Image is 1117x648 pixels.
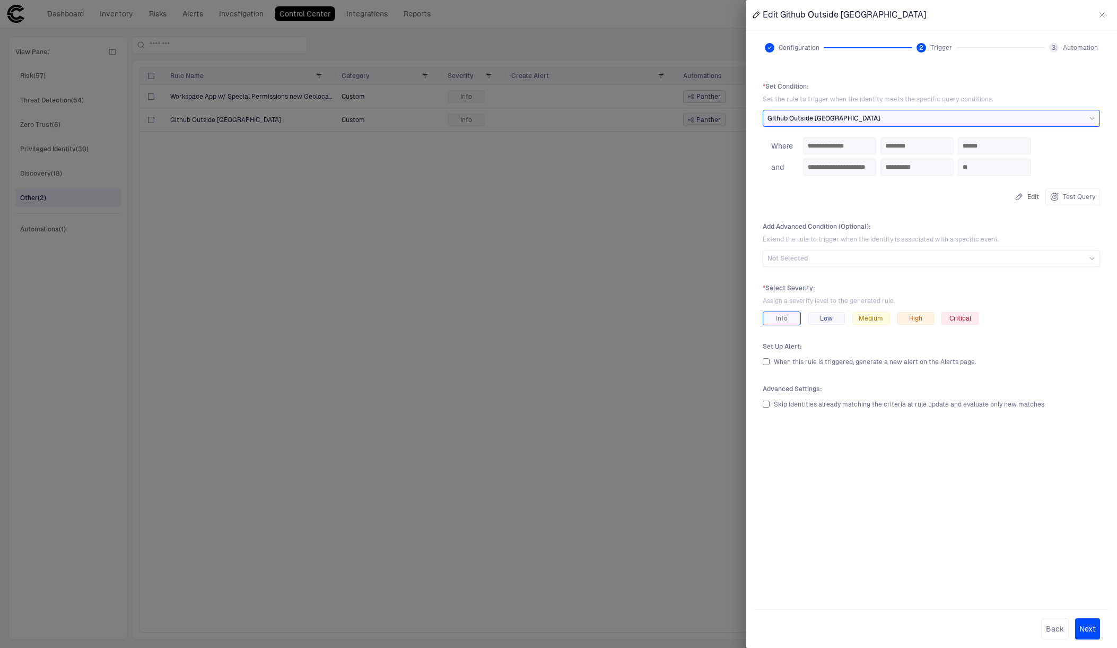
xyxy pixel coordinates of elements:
span: Set Condition : [763,82,1100,91]
span: 3 [1052,44,1056,52]
span: Where [771,142,793,150]
span: Configuration [779,44,819,52]
span: Extend the rule to trigger when the identity is associated with a specific event. [763,235,1100,244]
span: Add Advanced Condition (Optional) : [763,222,1100,231]
span: Trigger [930,44,952,52]
span: Github Outside [GEOGRAPHIC_DATA] [767,114,880,123]
span: Select Severity : [763,284,1100,292]
span: Assign a severity level to the generated rule. [763,297,1100,305]
span: Low [820,314,833,323]
span: Automation [1063,44,1098,52]
span: Edit Github Outside [GEOGRAPHIC_DATA] [763,10,926,20]
span: Advanced Settings : [763,385,1100,393]
span: Medium [859,314,883,323]
span: 2 [919,44,923,52]
button: Edit [1013,188,1041,205]
button: Back [1041,618,1069,640]
span: Set the rule to trigger when the identity meets the specific query conditions. [763,95,1100,103]
span: When this rule is triggered, generate a new alert on the Alerts page. [774,358,976,366]
button: Test Query [1045,188,1100,205]
span: and [771,163,784,171]
span: Critical [949,314,971,323]
span: Skip identities already matching the criteria at rule update and evaluate only new matches [774,401,1044,408]
span: High [909,314,922,323]
span: Info [776,314,788,323]
span: Set Up Alert : [763,342,1100,351]
span: Not Selected [767,254,808,263]
button: Next [1075,618,1100,640]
